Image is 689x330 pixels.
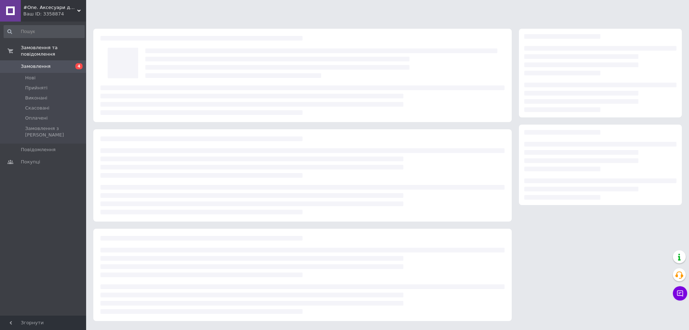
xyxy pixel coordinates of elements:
[25,75,36,81] span: Нові
[21,159,40,165] span: Покупці
[25,95,47,101] span: Виконані
[25,125,84,138] span: Замовлення з [PERSON_NAME]
[4,25,85,38] input: Пошук
[23,11,86,17] div: Ваш ID: 3358874
[25,105,50,111] span: Скасовані
[21,45,86,57] span: Замовлення та повідомлення
[673,286,687,301] button: Чат з покупцем
[21,147,56,153] span: Повідомлення
[25,85,47,91] span: Прийняті
[75,63,83,69] span: 4
[25,115,48,121] span: Оплачені
[21,63,51,70] span: Замовлення
[23,4,77,11] span: #One. Аксесуари до смартфонів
